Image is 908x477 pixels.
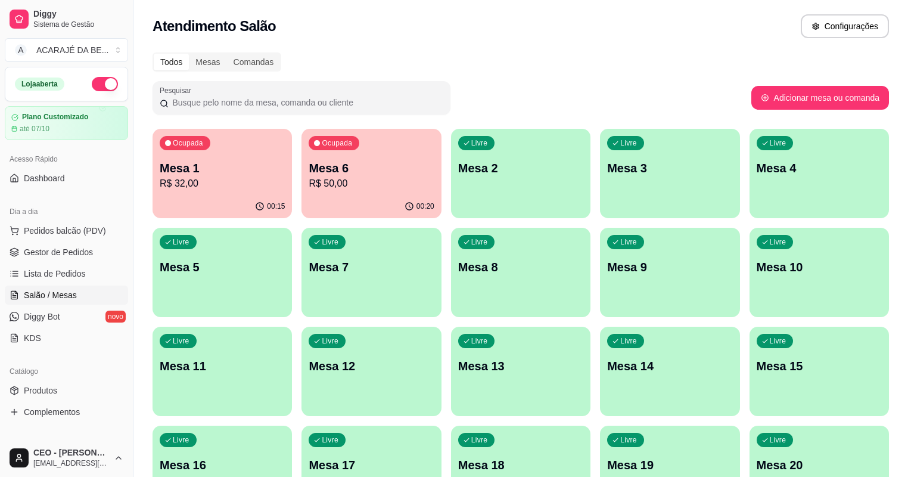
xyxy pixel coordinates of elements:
[20,124,49,134] article: até 07/10
[33,448,109,459] span: CEO - [PERSON_NAME]
[607,259,732,275] p: Mesa 9
[153,17,276,36] h2: Atendimento Salão
[322,237,338,247] p: Livre
[24,225,106,237] span: Pedidos balcão (PDV)
[5,402,128,422] a: Complementos
[750,228,889,317] button: LivreMesa 10
[471,138,488,148] p: Livre
[458,259,583,275] p: Mesa 8
[24,332,41,344] span: KDS
[5,329,128,348] a: KDS
[416,202,434,211] p: 00:20
[309,457,434,473] p: Mesa 17
[750,129,889,218] button: LivreMesa 4
[607,457,732,473] p: Mesa 19
[24,246,93,258] span: Gestor de Pedidos
[24,311,60,323] span: Diggy Bot
[22,113,88,122] article: Plano Customizado
[153,129,292,218] button: OcupadaMesa 1R$ 32,0000:15
[5,362,128,381] div: Catálogo
[607,358,732,374] p: Mesa 14
[24,385,57,397] span: Produtos
[153,228,292,317] button: LivreMesa 5
[751,86,889,110] button: Adicionar mesa ou comanda
[5,221,128,240] button: Pedidos balcão (PDV)
[160,457,285,473] p: Mesa 16
[322,336,338,346] p: Livre
[620,435,637,445] p: Livre
[24,172,65,184] span: Dashboard
[309,176,434,191] p: R$ 50,00
[92,77,118,91] button: Alterar Status
[458,160,583,176] p: Mesa 2
[471,336,488,346] p: Livre
[600,228,739,317] button: LivreMesa 9
[267,202,285,211] p: 00:15
[770,435,786,445] p: Livre
[451,129,590,218] button: LivreMesa 2
[160,358,285,374] p: Mesa 11
[620,237,637,247] p: Livre
[160,85,195,95] label: Pesquisar
[757,259,882,275] p: Mesa 10
[5,38,128,62] button: Select a team
[309,259,434,275] p: Mesa 7
[757,160,882,176] p: Mesa 4
[458,358,583,374] p: Mesa 13
[5,5,128,33] a: DiggySistema de Gestão
[173,336,189,346] p: Livre
[471,435,488,445] p: Livre
[451,327,590,416] button: LivreMesa 13
[309,160,434,176] p: Mesa 6
[600,327,739,416] button: LivreMesa 14
[770,237,786,247] p: Livre
[301,129,441,218] button: OcupadaMesa 6R$ 50,0000:20
[33,9,123,20] span: Diggy
[471,237,488,247] p: Livre
[600,129,739,218] button: LivreMesa 3
[322,435,338,445] p: Livre
[160,176,285,191] p: R$ 32,00
[5,150,128,169] div: Acesso Rápido
[189,54,226,70] div: Mesas
[227,54,281,70] div: Comandas
[607,160,732,176] p: Mesa 3
[5,169,128,188] a: Dashboard
[15,78,64,91] div: Loja aberta
[160,160,285,176] p: Mesa 1
[5,264,128,283] a: Lista de Pedidos
[173,138,203,148] p: Ocupada
[770,138,786,148] p: Livre
[5,444,128,472] button: CEO - [PERSON_NAME][EMAIL_ADDRESS][DOMAIN_NAME]
[154,54,189,70] div: Todos
[5,286,128,305] a: Salão / Mesas
[322,138,352,148] p: Ocupada
[24,289,77,301] span: Salão / Mesas
[24,406,80,418] span: Complementos
[160,259,285,275] p: Mesa 5
[173,237,189,247] p: Livre
[620,336,637,346] p: Livre
[750,327,889,416] button: LivreMesa 15
[5,243,128,262] a: Gestor de Pedidos
[15,44,27,56] span: A
[309,358,434,374] p: Mesa 12
[451,228,590,317] button: LivreMesa 8
[5,202,128,221] div: Dia a dia
[33,20,123,29] span: Sistema de Gestão
[36,44,108,56] div: ACARAJÉ DA BE ...
[5,381,128,400] a: Produtos
[620,138,637,148] p: Livre
[801,14,889,38] button: Configurações
[301,228,441,317] button: LivreMesa 7
[169,97,443,109] input: Pesquisar
[153,327,292,416] button: LivreMesa 11
[301,327,441,416] button: LivreMesa 12
[770,336,786,346] p: Livre
[5,106,128,140] a: Plano Customizadoaté 07/10
[173,435,189,445] p: Livre
[757,358,882,374] p: Mesa 15
[458,457,583,473] p: Mesa 18
[24,268,86,280] span: Lista de Pedidos
[5,307,128,326] a: Diggy Botnovo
